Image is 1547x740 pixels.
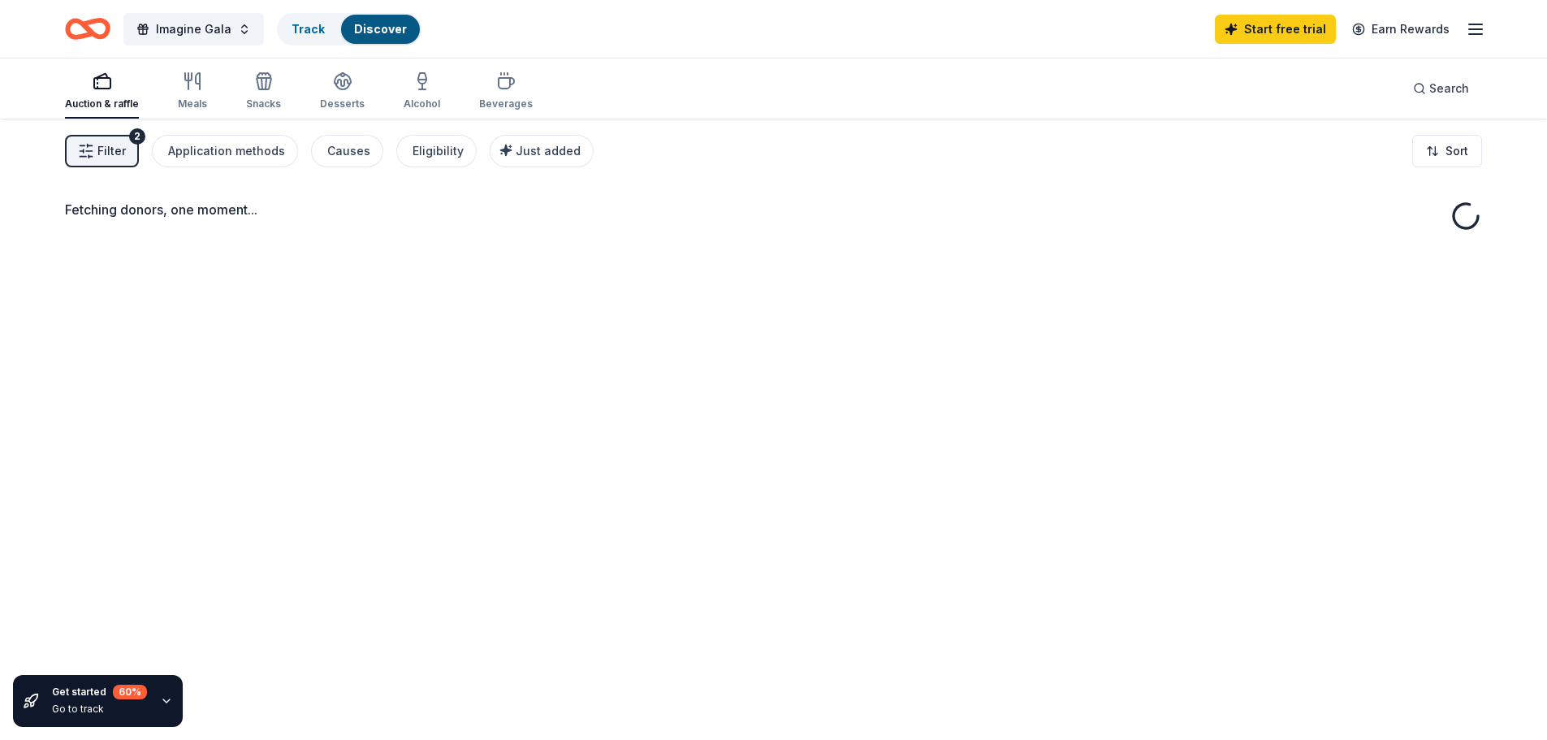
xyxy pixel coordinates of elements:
[320,65,365,119] button: Desserts
[413,141,464,161] div: Eligibility
[65,10,110,48] a: Home
[1400,72,1482,105] button: Search
[52,703,147,716] div: Go to track
[396,135,477,167] button: Eligibility
[1215,15,1336,44] a: Start free trial
[168,141,285,161] div: Application methods
[156,19,231,39] span: Imagine Gala
[52,685,147,699] div: Get started
[490,135,594,167] button: Just added
[479,97,533,110] div: Beverages
[1445,141,1468,161] span: Sort
[1429,79,1469,98] span: Search
[152,135,298,167] button: Application methods
[404,65,440,119] button: Alcohol
[479,65,533,119] button: Beverages
[65,97,139,110] div: Auction & raffle
[123,13,264,45] button: Imagine Gala
[97,141,126,161] span: Filter
[354,22,407,36] a: Discover
[129,128,145,145] div: 2
[277,13,421,45] button: TrackDiscover
[1342,15,1459,44] a: Earn Rewards
[320,97,365,110] div: Desserts
[178,97,207,110] div: Meals
[113,685,147,699] div: 60 %
[292,22,325,36] a: Track
[246,65,281,119] button: Snacks
[178,65,207,119] button: Meals
[311,135,383,167] button: Causes
[1412,135,1482,167] button: Sort
[65,135,139,167] button: Filter2
[327,141,370,161] div: Causes
[246,97,281,110] div: Snacks
[516,144,581,158] span: Just added
[65,200,1482,219] div: Fetching donors, one moment...
[65,65,139,119] button: Auction & raffle
[404,97,440,110] div: Alcohol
